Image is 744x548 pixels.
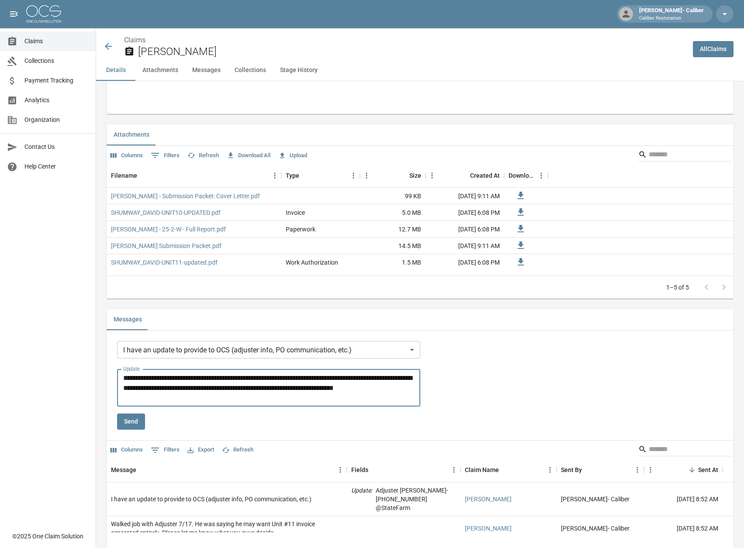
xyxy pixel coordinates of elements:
div: Created At [470,163,500,188]
div: Ben Standage- Caliber [561,495,630,503]
div: [DATE] 8:52 AM [644,516,723,541]
p: Adjuster [PERSON_NAME]- [PHONE_NUMBER] @StateFarm [376,486,456,512]
div: Filename [107,163,281,188]
button: Menu [447,463,460,476]
a: SHUMWAY_DAVID-UNIT11-updated.pdf [111,258,218,267]
a: [PERSON_NAME] Submission Packet.pdf [111,241,221,250]
div: Size [360,163,426,188]
div: [DATE] 9:11 AM [426,238,504,254]
button: Sort [582,464,594,476]
label: Update [123,365,140,372]
div: Download [504,163,548,188]
h2: [PERSON_NAME] [138,45,686,58]
button: Sort [368,464,381,476]
button: Stage History [273,60,325,81]
div: Sent By [557,458,644,482]
div: Sent By [561,458,582,482]
a: SHUMWAY_DAVID-UNIT10-UPDATED.pdf [111,208,221,217]
div: anchor tabs [96,60,744,81]
a: Claims [124,36,145,44]
button: Show filters [149,443,182,457]
button: Export [185,443,216,457]
div: Message [111,458,136,482]
div: [PERSON_NAME]- Caliber [636,6,707,22]
div: 99 KB [360,188,426,204]
div: Message [107,458,347,482]
nav: breadcrumb [124,35,686,45]
div: Download [509,163,535,188]
button: Collections [228,60,273,81]
div: Walked job with Adjuster 7/17. He was saying he may want Unit #11 invoice separated entirely. Ple... [111,520,343,537]
div: Search [638,148,732,163]
a: [PERSON_NAME] - Submission Packet: Cover Letter.pdf [111,192,260,200]
div: Created At [426,163,504,188]
button: Download All [225,149,273,162]
div: Claim Name [460,458,557,482]
div: Sent At [644,458,723,482]
button: Menu [268,169,281,182]
button: Details [96,60,135,81]
a: [PERSON_NAME] [465,495,512,503]
div: Search [638,442,732,458]
button: Select columns [108,443,145,457]
a: [PERSON_NAME] [465,524,512,533]
div: 14.5 MB [360,238,426,254]
button: Menu [334,463,347,476]
button: Menu [535,169,548,182]
div: Invoice [286,208,305,217]
a: AllClaims [693,41,734,57]
button: open drawer [5,5,23,23]
div: © 2025 One Claim Solution [12,532,83,541]
button: Sort [499,464,511,476]
button: Upload [276,149,309,162]
button: Messages [185,60,228,81]
div: [DATE] 8:52 AM [644,483,723,516]
button: Attachments [107,124,156,145]
button: Attachments [135,60,185,81]
div: [DATE] 6:08 PM [426,204,504,221]
div: [DATE] 6:08 PM [426,221,504,238]
button: Sort [686,464,698,476]
img: ocs-logo-white-transparent.png [26,5,61,23]
button: Messages [107,309,149,330]
button: Menu [360,169,373,182]
button: Show filters [149,148,182,162]
button: Send [117,414,145,430]
div: [DATE] 9:11 AM [426,188,504,204]
span: Analytics [24,96,89,105]
button: Refresh [220,443,256,457]
span: Collections [24,56,89,65]
div: [DATE] 6:08 PM [426,254,504,271]
button: Refresh [185,149,221,162]
span: Contact Us [24,142,89,152]
div: 5.0 MB [360,204,426,221]
div: I have an update to provide to OCS (adjuster info, PO communication, etc.) [111,495,311,503]
button: Menu [644,463,657,476]
div: Ben Standage- Caliber [561,524,630,533]
button: Select columns [108,149,145,162]
div: Filename [111,163,137,188]
button: Menu [543,463,557,476]
button: Menu [631,463,644,476]
span: Claims [24,37,89,46]
p: Update : [351,486,372,512]
div: Sent At [698,458,718,482]
div: Fields [347,458,460,482]
div: I have an update to provide to OCS (adjuster info, PO communication, etc.) [117,341,420,358]
button: Menu [347,169,360,182]
div: 12.7 MB [360,221,426,238]
div: Size [409,163,421,188]
div: Paperwork [286,225,315,234]
span: Organization [24,115,89,124]
button: Sort [136,464,149,476]
div: Claim Name [465,458,499,482]
span: Help Center [24,162,89,171]
div: Fields [351,458,368,482]
button: Menu [426,169,439,182]
a: [PERSON_NAME] - 25-2-W - Full Report.pdf [111,225,226,234]
p: Caliber Restoration [639,15,704,22]
div: Type [281,163,360,188]
div: related-list tabs [107,124,734,145]
p: 1–5 of 5 [666,283,689,292]
div: 1.5 MB [360,254,426,271]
